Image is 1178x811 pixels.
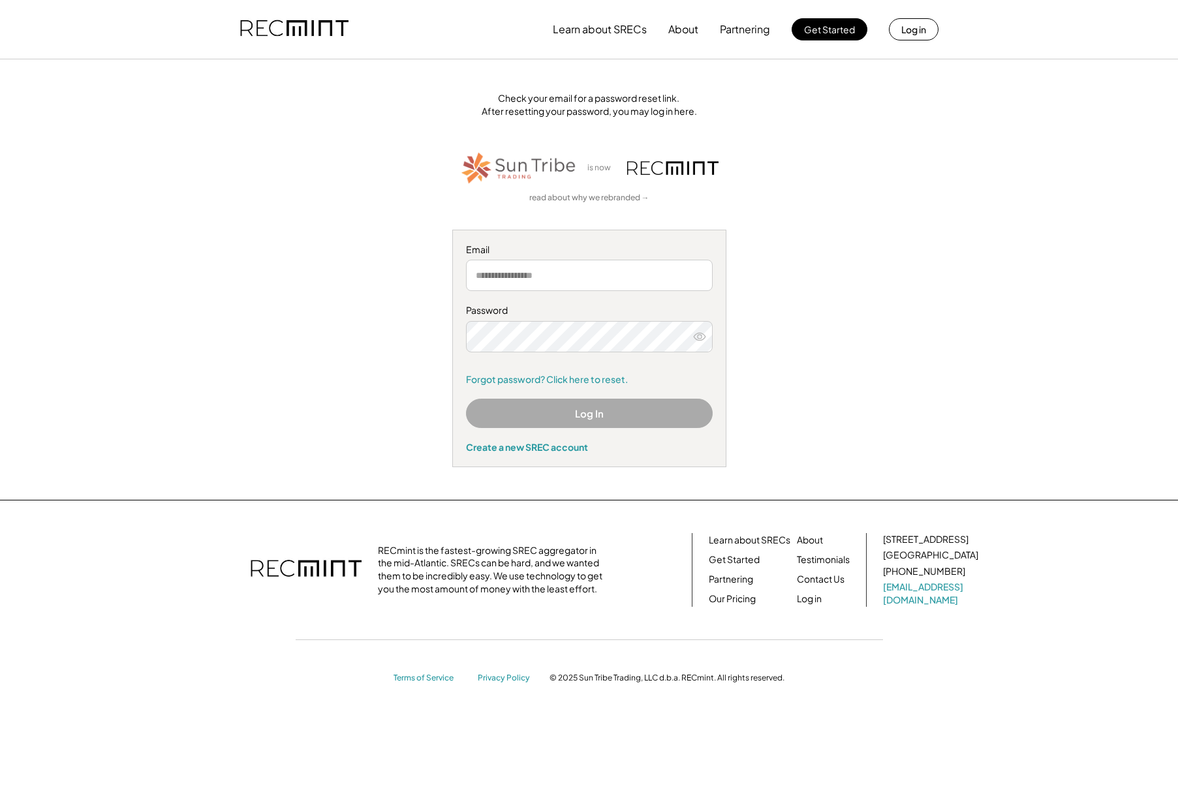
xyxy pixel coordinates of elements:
img: recmint-logotype%403x.png [627,161,719,175]
div: [STREET_ADDRESS] [883,533,969,546]
div: RECmint is the fastest-growing SREC aggregator in the mid-Atlantic. SRECs can be hard, and we wan... [378,544,610,595]
button: Log in [889,18,938,40]
a: Forgot password? Click here to reset. [466,373,713,386]
a: Terms of Service [394,673,465,684]
div: Create a new SREC account [466,441,713,453]
div: Email [466,243,713,256]
a: [EMAIL_ADDRESS][DOMAIN_NAME] [883,581,981,606]
button: Log In [466,399,713,428]
img: recmint-logotype%403x.png [251,547,362,592]
img: recmint-logotype%403x.png [240,7,349,52]
button: Partnering [720,16,770,42]
div: © 2025 Sun Tribe Trading, LLC d.b.a. RECmint. All rights reserved. [550,673,784,683]
button: Get Started [792,18,867,40]
button: About [668,16,698,42]
a: Our Pricing [709,592,756,605]
button: Learn about SRECs [553,16,647,42]
a: Log in [797,592,822,605]
a: Learn about SRECs [709,534,790,547]
div: [GEOGRAPHIC_DATA] [883,549,978,562]
img: STT_Horizontal_Logo%2B-%2BColor.png [460,150,578,186]
div: [PHONE_NUMBER] [883,565,965,578]
a: read about why we rebranded → [529,192,649,204]
a: Contact Us [797,573,845,586]
a: About [797,534,823,547]
a: Get Started [709,553,760,566]
div: Password [466,304,713,317]
a: Testimonials [797,553,850,566]
div: Check your email for a password reset link. After resetting your password, you may log in here. [187,92,991,117]
a: Partnering [709,573,753,586]
div: is now [584,162,621,174]
a: Privacy Policy [478,673,536,684]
